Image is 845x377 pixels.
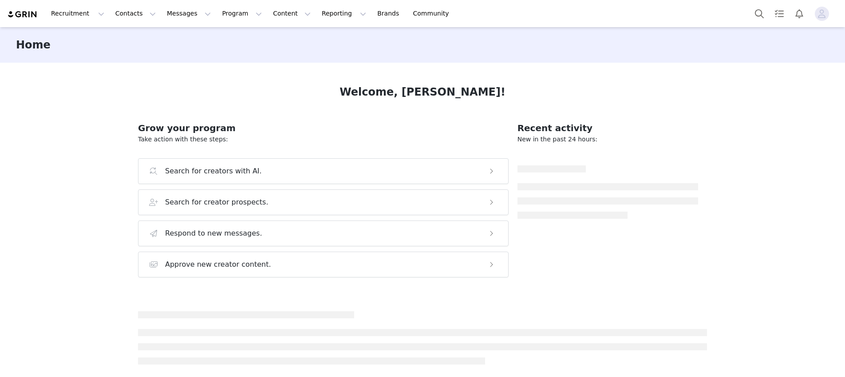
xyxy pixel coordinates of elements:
h2: Grow your program [138,121,509,135]
a: Tasks [770,4,789,24]
img: grin logo [7,10,38,19]
button: Program [217,4,267,24]
h3: Approve new creator content. [165,259,271,270]
button: Search for creators with AI. [138,158,509,184]
h3: Search for creator prospects. [165,197,269,208]
button: Reporting [316,4,371,24]
button: Approve new creator content. [138,252,509,277]
a: Brands [372,4,407,24]
p: New in the past 24 hours: [517,135,698,144]
h2: Recent activity [517,121,698,135]
p: Take action with these steps: [138,135,509,144]
button: Contacts [110,4,161,24]
button: Respond to new messages. [138,221,509,246]
button: Search [750,4,769,24]
h1: Welcome, [PERSON_NAME]! [340,84,505,100]
h3: Search for creators with AI. [165,166,262,176]
h3: Respond to new messages. [165,228,262,239]
button: Notifications [790,4,809,24]
button: Recruitment [46,4,110,24]
div: avatar [817,7,826,21]
button: Messages [162,4,216,24]
button: Content [268,4,316,24]
h3: Home [16,37,51,53]
button: Search for creator prospects. [138,189,509,215]
a: Community [408,4,458,24]
button: Profile [809,7,838,21]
